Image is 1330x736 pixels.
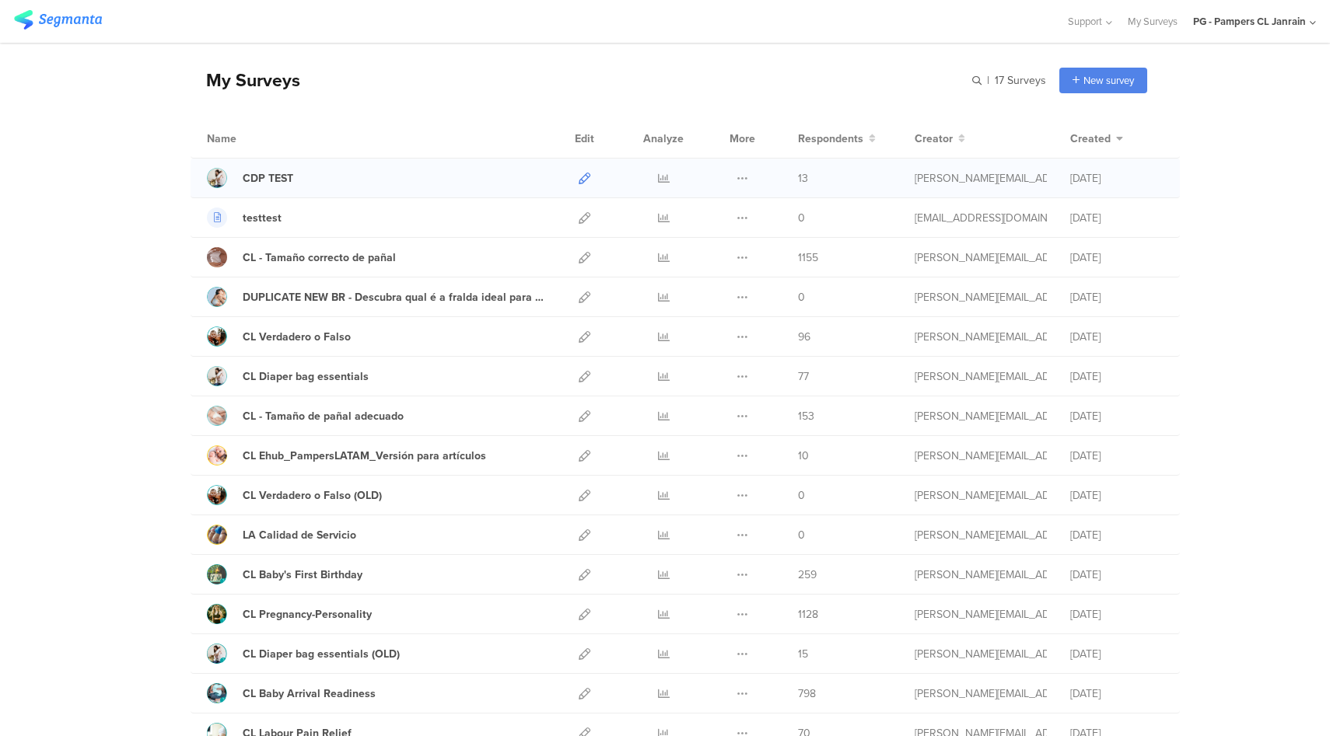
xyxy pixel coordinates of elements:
[915,131,953,147] span: Creator
[1070,289,1164,305] div: [DATE]
[915,408,1047,424] div: perez.ep@pg.com
[1070,685,1164,702] div: [DATE]
[14,10,102,30] img: segmanta logo
[915,448,1047,464] div: perez.ep@pg.com
[1070,329,1164,345] div: [DATE]
[915,368,1047,385] div: perez.ep@pg.com
[191,67,300,93] div: My Surveys
[915,487,1047,504] div: perez.ep@pg.com
[798,606,818,623] span: 1128
[243,685,376,702] div: CL Baby Arrival Readiness
[798,646,808,662] span: 15
[798,289,805,305] span: 0
[243,567,362,583] div: CL Baby's First Birthday
[243,210,282,226] div: testtest
[1070,131,1123,147] button: Created
[798,329,810,345] span: 96
[207,168,293,188] a: CDP TEST
[568,119,601,158] div: Edit
[1070,131,1111,147] span: Created
[207,564,362,584] a: CL Baby's First Birthday
[915,131,965,147] button: Creator
[1070,210,1164,226] div: [DATE]
[640,119,687,158] div: Analyze
[243,289,544,305] div: DUPLICATE NEW BR - Descubra qual é a fralda ideal para o seu bebê! Full Complete Con Form
[798,131,863,147] span: Respondents
[915,329,1047,345] div: perez.ep@pg.com
[1070,487,1164,504] div: [DATE]
[243,170,293,187] div: CDP TEST
[915,249,1047,266] div: perez.ep@pg.com
[1070,606,1164,623] div: [DATE]
[1193,14,1306,29] div: PG - Pampers CL Janrain
[915,606,1047,623] div: perez.ep@pg.com
[915,646,1047,662] div: ernazarova.y@pg.com
[1070,408,1164,424] div: [DATE]
[798,170,808,187] span: 13
[207,366,369,386] a: CL Diaper bag essentials
[1070,448,1164,464] div: [DATE]
[207,247,396,267] a: CL - Tamaño correcto de pañal
[995,72,1046,89] span: 17 Surveys
[798,408,814,424] span: 153
[1070,170,1164,187] div: [DATE]
[243,408,404,424] div: CL - Tamaño de pañal adecuado
[726,119,759,158] div: More
[207,326,351,347] a: CL Verdadero o Falso
[1070,249,1164,266] div: [DATE]
[1070,368,1164,385] div: [DATE]
[1068,14,1102,29] span: Support
[798,448,809,464] span: 10
[1070,527,1164,543] div: [DATE]
[915,527,1047,543] div: perez.ep@pg.com
[207,485,382,505] a: CL Verdadero o Falso (OLD)
[207,683,376,703] a: CL Baby Arrival Readiness
[243,368,369,385] div: CL Diaper bag essentials
[798,249,818,266] span: 1155
[207,406,404,426] a: CL - Tamaño de pañal adecuado
[207,644,400,664] a: CL Diaper bag essentials (OLD)
[1070,567,1164,583] div: [DATE]
[207,525,356,545] a: LA Calidad de Servicio
[243,487,382,504] div: CL Verdadero o Falso (OLD)
[798,487,805,504] span: 0
[207,208,282,228] a: testtest
[207,131,300,147] div: Name
[243,606,372,623] div: CL Pregnancy-Personality
[798,685,816,702] span: 798
[915,685,1047,702] div: ernazarova.y@pg.com
[1083,73,1134,88] span: New survey
[207,445,486,466] a: CL Ehub_PampersLATAM_Versión para artículos
[985,72,992,89] span: |
[207,604,372,624] a: CL Pregnancy-Personality
[207,287,544,307] a: DUPLICATE NEW BR - Descubra qual é a fralda ideal para o seu bebê! Full Complete Con Form
[915,170,1047,187] div: dabrowski.d.3@pg.com
[915,289,1047,305] div: perez.ep@pg.com
[798,210,805,226] span: 0
[243,448,486,464] div: CL Ehub_PampersLATAM_Versión para artículos
[915,567,1047,583] div: perez.ep@pg.com
[243,527,356,543] div: LA Calidad de Servicio
[915,210,1047,226] div: nart.a@pg.com
[798,527,805,543] span: 0
[798,131,876,147] button: Respondents
[243,329,351,345] div: CL Verdadero o Falso
[798,567,817,583] span: 259
[243,646,400,662] div: CL Diaper bag essentials (OLD)
[243,249,396,266] div: CL - Tamaño correcto de pañal
[1070,646,1164,662] div: [DATE]
[798,368,809,385] span: 77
